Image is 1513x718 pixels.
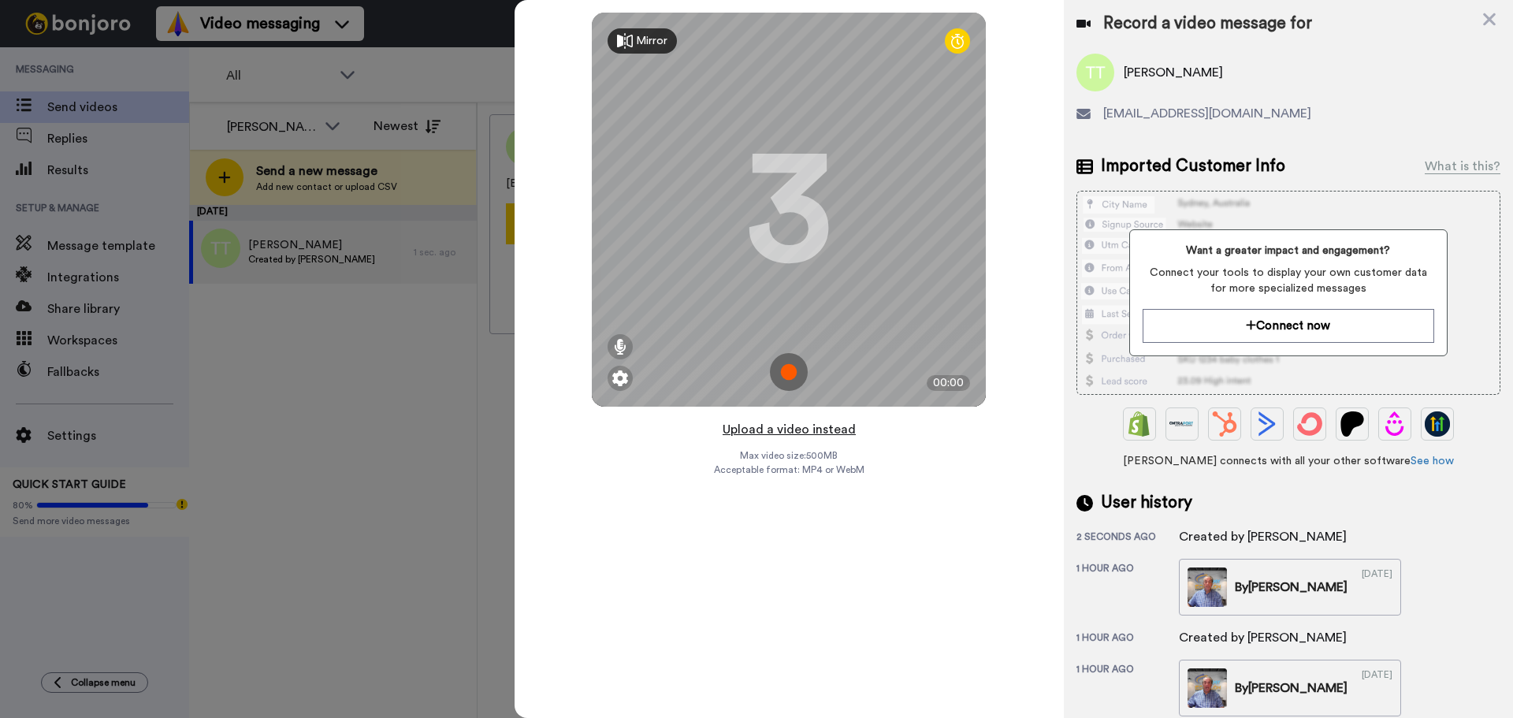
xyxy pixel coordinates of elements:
[1101,154,1285,178] span: Imported Customer Info
[927,375,970,391] div: 00:00
[1188,567,1227,607] img: 641866ca-39e6-402e-925d-2af0dec9874d-thumb.jpg
[718,419,861,440] button: Upload a video instead
[1235,578,1348,597] div: By [PERSON_NAME]
[1382,411,1407,437] img: Drip
[1076,562,1179,616] div: 1 hour ago
[1143,309,1433,343] button: Connect now
[1411,456,1454,467] a: See how
[714,463,864,476] span: Acceptable format: MP4 or WebM
[770,353,808,391] img: ic_record_start.svg
[1127,411,1152,437] img: Shopify
[1179,628,1347,647] div: Created by [PERSON_NAME]
[1425,157,1500,176] div: What is this?
[1103,104,1311,123] span: [EMAIL_ADDRESS][DOMAIN_NAME]
[1076,453,1500,469] span: [PERSON_NAME] connects with all your other software
[1076,530,1179,546] div: 2 seconds ago
[1169,411,1195,437] img: Ontraport
[1362,668,1392,708] div: [DATE]
[1188,668,1227,708] img: 07cad648-b2a3-4591-b7e6-ff5bd57e00fb-thumb.jpg
[1076,663,1179,716] div: 1 hour ago
[1297,411,1322,437] img: ConvertKit
[1255,411,1280,437] img: ActiveCampaign
[612,370,628,386] img: ic_gear.svg
[1179,559,1401,616] a: By[PERSON_NAME][DATE]
[1076,631,1179,647] div: 1 hour ago
[1101,491,1192,515] span: User history
[1143,265,1433,296] span: Connect your tools to display your own customer data for more specialized messages
[1179,660,1401,716] a: By[PERSON_NAME][DATE]
[1212,411,1237,437] img: Hubspot
[1340,411,1365,437] img: Patreon
[1143,243,1433,259] span: Want a greater impact and engagement?
[1179,527,1347,546] div: Created by [PERSON_NAME]
[745,151,832,269] div: 3
[1235,679,1348,698] div: By [PERSON_NAME]
[1362,567,1392,607] div: [DATE]
[740,449,838,462] span: Max video size: 500 MB
[1425,411,1450,437] img: GoHighLevel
